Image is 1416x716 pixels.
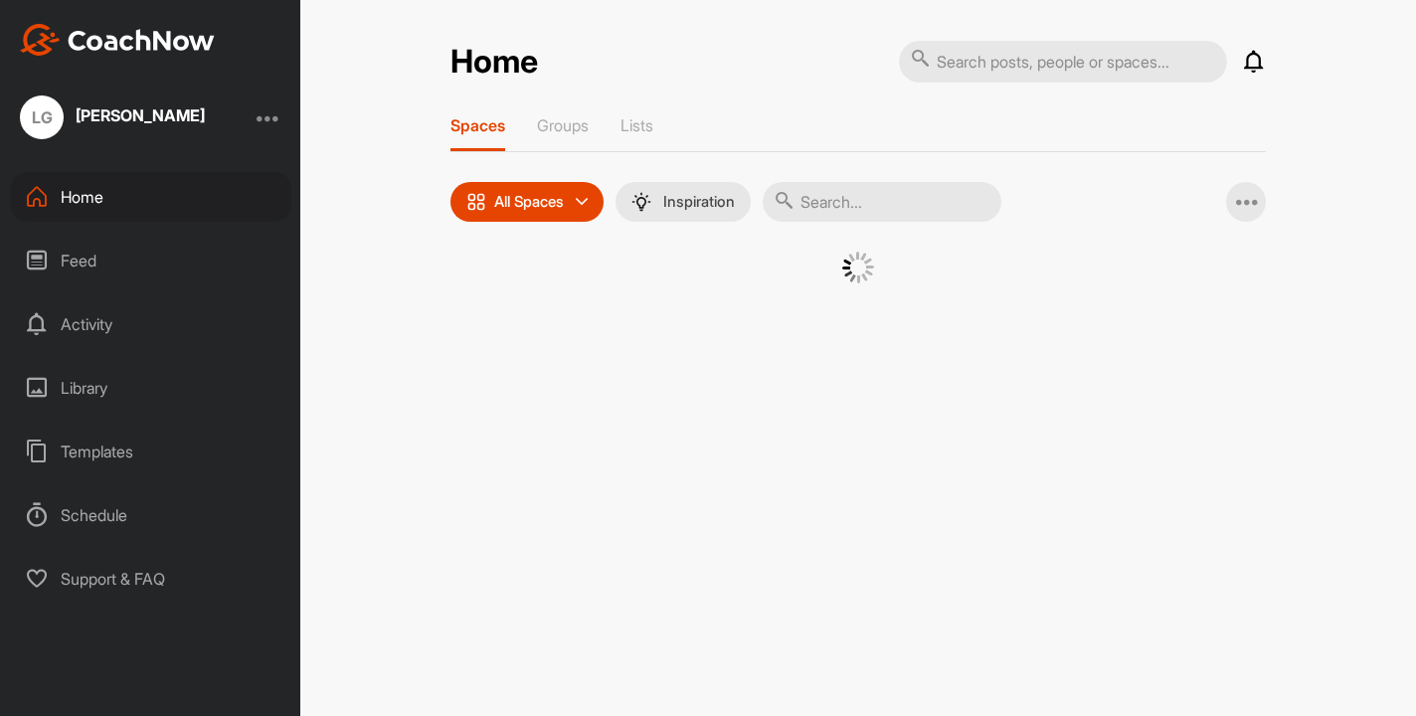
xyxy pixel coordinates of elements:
[620,115,653,135] p: Lists
[842,252,874,283] img: G6gVgL6ErOh57ABN0eRmCEwV0I4iEi4d8EwaPGI0tHgoAbU4EAHFLEQAh+QQFCgALACwIAA4AGAASAAAEbHDJSesaOCdk+8xg...
[11,172,291,222] div: Home
[76,107,205,123] div: [PERSON_NAME]
[663,194,735,210] p: Inspiration
[466,192,486,212] img: icon
[11,490,291,540] div: Schedule
[450,43,538,82] h2: Home
[494,194,564,210] p: All Spaces
[899,41,1227,83] input: Search posts, people or spaces...
[11,299,291,349] div: Activity
[631,192,651,212] img: menuIcon
[11,554,291,604] div: Support & FAQ
[450,115,505,135] p: Spaces
[11,363,291,413] div: Library
[20,95,64,139] div: LG
[537,115,589,135] p: Groups
[11,427,291,476] div: Templates
[20,24,215,56] img: CoachNow
[763,182,1001,222] input: Search...
[11,236,291,285] div: Feed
